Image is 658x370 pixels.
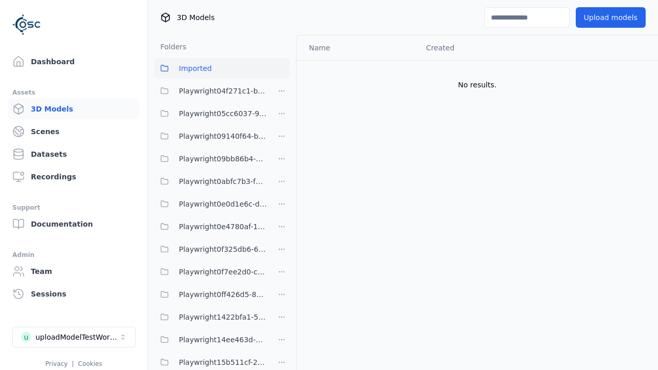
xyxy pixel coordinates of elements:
[297,60,658,109] td: No results.
[154,329,267,350] button: Playwright14ee463d-7a4b-460f-bf6c-ea7fafeecbb0
[179,175,267,188] span: Playwright0abfc7b3-fdbd-438a-9097-bdc709c88d01
[154,307,267,327] button: Playwright1422bfa1-5065-45c6-98b3-ab75e32174d7
[12,327,136,347] button: Select a workspace
[21,332,31,342] div: u
[12,249,135,261] div: Admin
[8,261,139,282] a: Team
[8,144,139,164] a: Datasets
[154,42,187,52] h3: Folders
[177,12,214,23] span: 3D Models
[179,243,267,255] span: Playwright0f325db6-6c4b-4947-9a8f-f4487adedf2c
[12,201,135,214] div: Support
[154,81,267,101] button: Playwright04f271c1-b936-458c-b5f6-36ca6337f11a
[45,360,67,367] a: Privacy
[179,153,267,165] span: Playwright09bb86b4-7f88-4a8f-8ea8-a4c9412c995e
[78,360,102,367] a: Cookies
[35,332,119,342] div: uploadModelTestWorkspace
[179,62,212,75] span: Imported
[154,284,267,305] button: Playwright0ff426d5-887e-47ce-9e83-c6f549f6a63f
[179,85,267,97] span: Playwright04f271c1-b936-458c-b5f6-36ca6337f11a
[297,35,418,60] th: Name
[8,166,139,187] a: Recordings
[154,216,267,237] button: Playwright0e4780af-1c2a-492e-901c-6880da17528a
[154,103,267,124] button: Playwright05cc6037-9b74-4704-86c6-3ffabbdece83
[179,288,267,301] span: Playwright0ff426d5-887e-47ce-9e83-c6f549f6a63f
[154,126,267,146] button: Playwright09140f64-bfed-4894-9ae1-f5b1e6c36039
[179,356,267,368] span: Playwright15b511cf-2ce0-42d4-aab5-f050ff96fb05
[179,266,267,278] span: Playwright0f7ee2d0-cebf-4840-a756-5a7a26222786
[12,10,41,39] img: Logo
[154,149,267,169] button: Playwright09bb86b4-7f88-4a8f-8ea8-a4c9412c995e
[154,239,267,260] button: Playwright0f325db6-6c4b-4947-9a8f-f4487adedf2c
[179,334,267,346] span: Playwright14ee463d-7a4b-460f-bf6c-ea7fafeecbb0
[154,194,267,214] button: Playwright0e0d1e6c-db5a-4244-b424-632341d2c1b4
[179,130,267,142] span: Playwright09140f64-bfed-4894-9ae1-f5b1e6c36039
[179,311,267,323] span: Playwright1422bfa1-5065-45c6-98b3-ab75e32174d7
[8,51,139,72] a: Dashboard
[576,7,646,28] button: Upload models
[72,360,74,367] span: |
[418,35,542,60] th: Created
[179,220,267,233] span: Playwright0e4780af-1c2a-492e-901c-6880da17528a
[154,58,290,79] button: Imported
[12,86,135,99] div: Assets
[8,121,139,142] a: Scenes
[154,262,267,282] button: Playwright0f7ee2d0-cebf-4840-a756-5a7a26222786
[179,198,267,210] span: Playwright0e0d1e6c-db5a-4244-b424-632341d2c1b4
[8,284,139,304] a: Sessions
[8,214,139,234] a: Documentation
[154,171,267,192] button: Playwright0abfc7b3-fdbd-438a-9097-bdc709c88d01
[179,107,267,120] span: Playwright05cc6037-9b74-4704-86c6-3ffabbdece83
[8,99,139,119] a: 3D Models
